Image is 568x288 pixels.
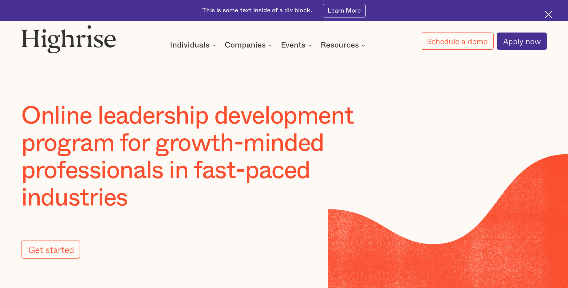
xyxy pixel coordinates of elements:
[545,11,552,18] img: Cross icon
[225,42,266,49] div: Companies
[497,33,546,50] a: Apply now
[21,25,116,53] img: Highrise logo
[170,42,210,49] div: Individuals
[21,240,80,259] a: Get started
[421,33,493,50] a: Schedule a demo
[225,42,274,49] div: Companies
[170,42,218,49] div: Individuals
[281,42,314,49] div: Events
[202,6,312,15] div: This is some text inside of a div block.
[321,42,359,49] div: Resources
[323,4,366,17] a: Learn More
[281,42,306,49] div: Events
[321,42,367,49] div: Resources
[21,103,404,212] h1: Online leadership development program for growth-minded professionals in fast-paced industries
